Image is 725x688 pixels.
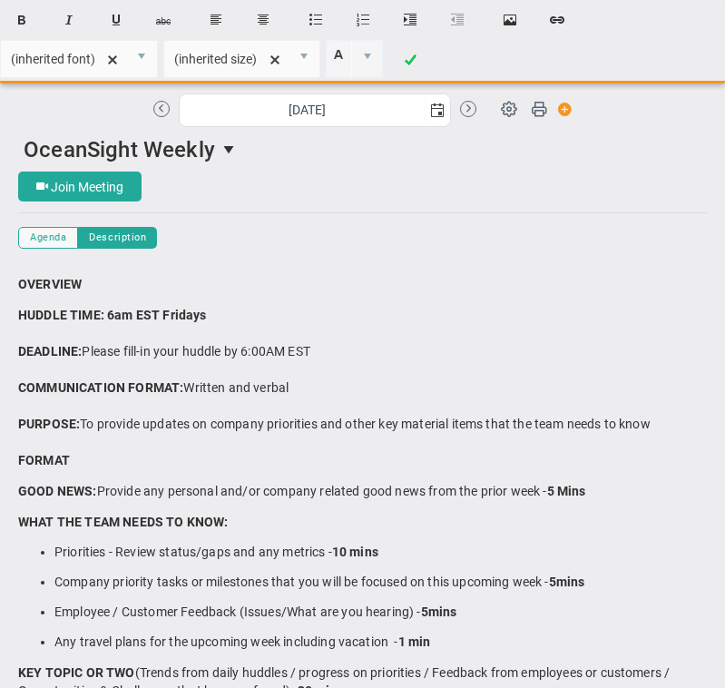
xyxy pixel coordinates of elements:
button: Insert image [488,3,532,37]
input: Font Name [1,41,126,77]
strong: GOOD NEWS: [18,484,97,498]
li: Company priority tasks or milestones that you will be focused on this upcoming week - [54,574,707,591]
span: select [425,94,450,126]
span: OceanSight Weekly [24,137,215,162]
li: Employee / Customer Feedback (Issues/What are you hearing) - [54,604,707,621]
input: Font Size [164,41,289,77]
span: Current selected color is rgba(255, 255, 255, 0) [326,40,383,78]
strong: mins [556,575,585,589]
strong: 5 [549,575,556,589]
span: FORMAT [18,453,70,467]
span: Action Button [549,97,573,122]
button: Align text left [194,3,238,37]
strong: PURPOSE: [18,417,80,431]
strong: WHAT THE TEAM NEEDS TO KNOW: [18,515,228,529]
button: Italic [47,3,91,37]
button: Agenda [18,227,78,249]
strong: OVERVIEW [18,277,82,291]
button: Underline [94,3,138,37]
strong: 5 Mins [547,484,586,498]
strong: 1 mi [398,634,424,649]
span: Join Meeting [51,180,123,194]
button: Strikethrough [142,3,185,37]
span: select [126,41,157,77]
a: Done! [388,44,432,78]
span: Huddle Settings [492,91,526,125]
button: Insert unordered list [294,3,338,37]
button: Insert ordered list [341,3,385,37]
strong: mins [428,604,457,619]
li: Priorities - Review status/gaps and any metrics - [54,544,707,561]
span: Agenda [30,230,66,245]
button: Join Meeting [18,172,142,201]
strong: 10 mins [332,545,378,559]
span: select [215,133,246,164]
span: Description [89,230,146,245]
p: Provide any personal and/or company related good news from the prior week - [18,482,707,500]
span: select [351,41,382,77]
strong: DEADLINE: [18,344,82,359]
span: Print Huddle [531,100,547,125]
button: Indent [388,3,432,37]
button: Description [78,227,157,249]
strong: KEY TOPIC OR TWO [18,665,135,680]
button: Center text [241,3,285,37]
strong: n [423,634,430,649]
li: Any travel plans for the upcoming week including vacation - [54,634,707,651]
p: Please fill-in your huddle by 6:00AM EST Written and verbal To provide updates on company priorit... [18,306,707,469]
strong: HUDDLE TIME: 6am EST Fridays [18,308,206,322]
strong: 5 [421,604,428,619]
button: Insert hyperlink [535,3,579,37]
strong: COMMUNICATION FORMAT: [18,380,183,395]
span: select [289,41,319,77]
